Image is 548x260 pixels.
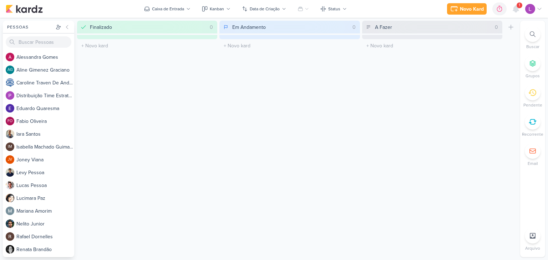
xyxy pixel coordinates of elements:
img: Lucas Pessoa [6,181,14,189]
div: J o n e y V i a n a [16,156,74,163]
img: Levy Pessoa [6,168,14,177]
img: Lucimara Paz [6,194,14,202]
p: Buscar [526,43,539,50]
input: Buscar Pessoas [6,36,71,48]
div: Novo Kard [460,5,484,13]
p: IM [8,145,12,149]
div: D i s t r i b u i ç ã o T i m e E s t r a t é g i c o [16,92,74,99]
div: R e n a t a B r a n d ã o [16,246,74,253]
span: 1 [519,2,520,8]
div: M a r i a n a A m o r i m [16,207,74,215]
div: Joney Viana [6,155,14,164]
img: Leonardo Cavalcante [525,4,535,14]
img: Mariana Amorim [6,207,14,215]
div: Aline Gimenez Graciano [6,66,14,74]
img: Alessandra Gomes [6,53,14,61]
img: Renata Brandão [6,245,14,254]
div: L e v y P e s s o a [16,169,74,176]
img: Iara Santos [6,130,14,138]
div: 0 [492,24,501,31]
div: 0 [350,24,359,31]
div: R a f a e l D o r n e l l e s [16,233,74,240]
div: Isabella Machado Guimarães [6,142,14,151]
img: kardz.app [6,5,43,13]
div: C a r o l i n e T r a v e n D e A n d r a d e [16,79,74,87]
img: Eduardo Quaresma [6,104,14,113]
div: I a r a S a n t o s [16,130,74,138]
input: + Novo kard [78,41,216,51]
input: + Novo kard [364,41,501,51]
div: I s a b e l l a M a c h a d o G u i m a r ã e s [16,143,74,151]
div: Pessoas [6,24,54,30]
img: Rafael Dornelles [6,232,14,241]
p: Email [528,160,538,167]
img: Nelito Junior [6,219,14,228]
p: Pendente [523,102,542,108]
p: Grupos [526,73,540,79]
p: Arquivo [525,245,540,251]
img: Distribuição Time Estratégico [6,91,14,100]
p: JV [8,158,12,162]
p: FO [7,119,12,123]
li: Ctrl + F [520,26,545,50]
input: + Novo kard [221,41,358,51]
div: N e l i t o J u n i o r [16,220,74,228]
div: Fabio Oliveira [6,117,14,125]
div: F a b i o O l i v e i r a [16,118,74,125]
div: A l i n e G i m e n e z G r a c i a n o [16,66,74,74]
div: 0 [207,24,216,31]
div: L u c i m a r a P a z [16,194,74,202]
button: Novo Kard [447,3,487,15]
img: Caroline Traven De Andrade [6,78,14,87]
div: L u c a s P e s s o a [16,182,74,189]
div: E d u a r d o Q u a r e s m a [16,105,74,112]
div: A l e s s a n d r a G o m e s [16,53,74,61]
p: Recorrente [522,131,543,137]
p: AG [7,68,13,72]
